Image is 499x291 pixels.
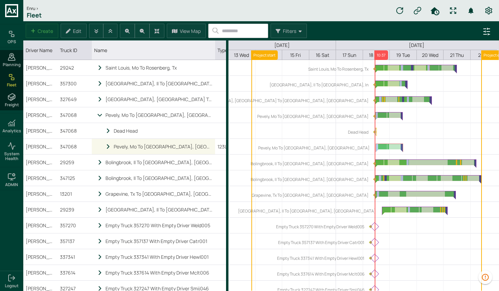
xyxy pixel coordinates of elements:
div: Empty Truck 357270 With Empty Driver Weld005 [105,222,212,229]
div: 337341 [58,249,92,265]
div: 123LB_SHELL_049121efcad0 [215,139,249,154]
button: Manual Assignment [411,4,424,17]
div: 29242 [58,60,92,75]
span: [DATE] [271,42,293,48]
div: [GEOGRAPHIC_DATA], Il To [GEOGRAPHIC_DATA], In [105,80,212,87]
span: 19 Tue [396,52,410,58]
label: Empty Truck 357270 With Empty Driver Weld005 [276,224,364,230]
span: 16 Sat [315,52,329,58]
div: Dead Head [114,128,212,134]
button: Refresh data [393,4,407,17]
button: View Map [167,24,206,38]
div: [PERSON_NAME] [23,202,58,217]
label: Empty Truck 337341 With Empty Driver Hewl001 [277,255,364,261]
span: 21 Thu [450,52,464,58]
label: View Map [180,28,201,34]
button: Zoom to fit [149,24,164,38]
div: Name [94,47,212,53]
label: [GEOGRAPHIC_DATA], [GEOGRAPHIC_DATA] To [GEOGRAPHIC_DATA], [GEOGRAPHIC_DATA] [191,98,369,104]
div: Empty Truck 357137 With Empty Driver Catr001 [105,238,212,244]
span: 18 Mon [369,52,384,58]
span: Planning [3,62,21,67]
label: Grapevine, Tx To [GEOGRAPHIC_DATA], [GEOGRAPHIC_DATA] [252,192,369,198]
div: [PERSON_NAME] (HUT) [23,249,58,265]
div: 327649 [58,92,92,107]
div: [PERSON_NAME] [23,186,58,202]
span: 17 Sun [342,52,356,58]
span: 15 Fri [290,52,301,58]
button: HomeTime Editor [428,4,442,17]
div: Bolingbrook, Il To [GEOGRAPHIC_DATA], [GEOGRAPHIC_DATA] [105,159,212,166]
button: Preferences [482,4,496,17]
button: Filters Menu [271,24,307,38]
span: Freight [5,102,19,107]
div: [PERSON_NAME] (CPA) [23,233,58,249]
div: [PERSON_NAME] (CPA) [23,107,58,123]
span: 13 Wed [234,52,249,58]
span: System Health [1,151,22,161]
svg: Preferences [485,7,493,15]
div: Saint Louis, Mo To Rosenberg, Tx [105,64,212,71]
div: Truck ID column. SPACE for context menu, ENTER to sort [58,40,92,60]
label: Pevely, Mo To [GEOGRAPHIC_DATA], [GEOGRAPHIC_DATA] [258,145,370,151]
div: 357300 [58,76,92,91]
label: Pevely, Mo To [GEOGRAPHIC_DATA], [GEOGRAPHIC_DATA] [257,113,369,119]
div: 357270 [58,218,92,233]
div: Driver Name [26,47,55,53]
button: 1332 data issues [478,270,492,284]
h6: Analytics [2,129,21,133]
div: [PERSON_NAME] (CPA) [23,123,58,138]
h1: Fleet [23,12,45,19]
div: Bolingbrook, Il To [GEOGRAPHIC_DATA], [GEOGRAPHIC_DATA] [105,175,212,181]
div: 347125 [58,170,92,186]
div: 357137 [58,233,92,249]
label: [GEOGRAPHIC_DATA], Il To [GEOGRAPHIC_DATA], In [270,82,369,88]
label: Create [38,28,53,34]
label: Project start [253,53,275,58]
label: Dead Head [348,129,369,135]
button: advanced filters [480,25,494,38]
button: Zoom out [135,24,150,38]
label: Bolingbrook, Il To [GEOGRAPHIC_DATA], [GEOGRAPHIC_DATA] [251,177,369,182]
label: [GEOGRAPHIC_DATA], Il To [GEOGRAPHIC_DATA], [GEOGRAPHIC_DATA] [238,208,376,214]
div: 347068 [58,123,92,138]
div: [PERSON_NAME] [23,60,58,75]
div: 29239 [58,202,92,217]
span: Logout [5,283,18,288]
span: 20 Wed [422,52,438,58]
label: Empty Truck 337614 With Empty Driver Mclt006 [277,271,364,277]
button: Collapse all [103,24,117,38]
button: Edit selected task [61,24,87,38]
label: Saint Louis, Mo To Rosenberg, Tx [308,66,369,72]
h6: ADMIN [5,182,18,187]
label: Filters [283,28,296,34]
div: Time axis showing Aug 18, 2025 00:00 to Aug 29, 2025 06:51 [228,40,497,60]
div: Driver Name column. SPACE for context menu, ENTER to sort [23,40,58,60]
div: Pevely, Mo To [GEOGRAPHIC_DATA], [GEOGRAPHIC_DATA] [105,112,212,118]
div: [PERSON_NAME] (DTF) [23,76,58,91]
div: 347068 [58,107,92,123]
div: [PERSON_NAME] [23,155,58,170]
div: 337614 [58,265,92,280]
label: Bolingbrook, Il To [GEOGRAPHIC_DATA], [GEOGRAPHIC_DATA] [251,161,369,167]
div: [PERSON_NAME] (HDZ) [23,218,58,233]
span: 22 Fri [478,52,489,58]
div: 347068 [58,139,92,154]
button: Expand all [89,24,103,38]
div: Name column. SPACE for context menu, ENTER to sort [92,40,215,60]
input: Search... [219,24,268,37]
div: Enru > [23,5,45,12]
button: Create new task [26,24,58,38]
h6: OPS [8,39,16,44]
div: [GEOGRAPHIC_DATA], [GEOGRAPHIC_DATA] To [GEOGRAPHIC_DATA], [GEOGRAPHIC_DATA] [105,96,212,102]
div: Truck ID [60,47,89,53]
label: Edit [73,28,82,34]
div: Pevely, Mo To [GEOGRAPHIC_DATA], [GEOGRAPHIC_DATA] [114,143,212,150]
div: 13201 [58,186,92,202]
div: Type ID [217,47,247,53]
div: Empty Truck 337614 With Empty Driver Mclt006 [105,269,212,276]
div: [GEOGRAPHIC_DATA], Il To [GEOGRAPHIC_DATA], [GEOGRAPHIC_DATA] [105,206,212,213]
div: 29259 [58,155,92,170]
span: Fleet [7,83,16,87]
div: [PERSON_NAME] (CPA) [23,92,58,107]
